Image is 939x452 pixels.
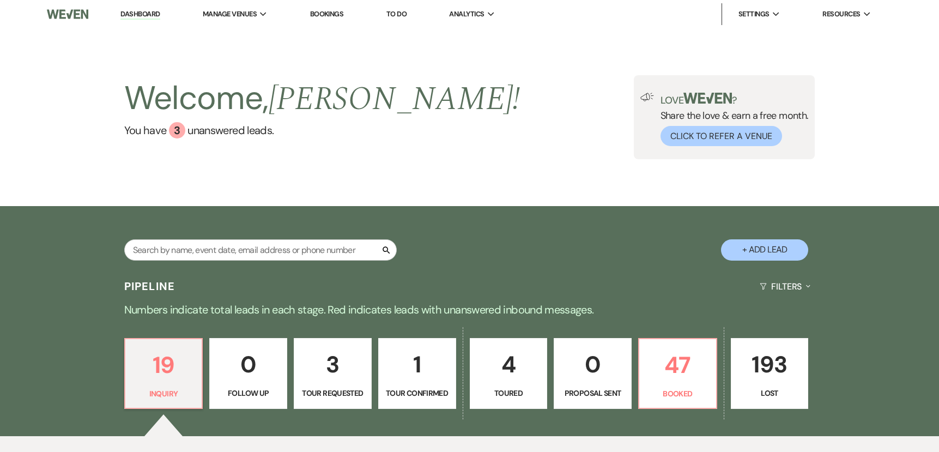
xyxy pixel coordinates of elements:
[310,9,344,19] a: Bookings
[294,338,372,409] a: 3Tour Requested
[269,74,520,124] span: [PERSON_NAME] !
[477,346,541,383] p: 4
[738,346,802,383] p: 193
[661,126,782,146] button: Click to Refer a Venue
[385,387,449,399] p: Tour Confirmed
[132,347,196,383] p: 19
[124,279,175,294] h3: Pipeline
[209,338,287,409] a: 0Follow Up
[822,9,860,20] span: Resources
[638,338,717,409] a: 47Booked
[124,122,520,138] a: You have 3 unanswered leads.
[554,338,632,409] a: 0Proposal Sent
[721,239,808,261] button: + Add Lead
[216,387,280,399] p: Follow Up
[561,387,625,399] p: Proposal Sent
[449,9,484,20] span: Analytics
[47,3,88,26] img: Weven Logo
[561,346,625,383] p: 0
[77,301,862,318] p: Numbers indicate total leads in each stage. Red indicates leads with unanswered inbound messages.
[755,272,815,301] button: Filters
[386,9,407,19] a: To Do
[203,9,257,20] span: Manage Venues
[640,93,654,101] img: loud-speaker-illustration.svg
[470,338,548,409] a: 4Toured
[124,239,397,261] input: Search by name, event date, email address or phone number
[738,9,770,20] span: Settings
[301,346,365,383] p: 3
[738,387,802,399] p: Lost
[477,387,541,399] p: Toured
[124,338,203,409] a: 19Inquiry
[132,388,196,400] p: Inquiry
[683,93,732,104] img: weven-logo-green.svg
[646,388,710,400] p: Booked
[378,338,456,409] a: 1Tour Confirmed
[731,338,809,409] a: 193Lost
[301,387,365,399] p: Tour Requested
[169,122,185,138] div: 3
[216,346,280,383] p: 0
[124,75,520,122] h2: Welcome,
[385,346,449,383] p: 1
[654,93,809,146] div: Share the love & earn a free month.
[646,347,710,383] p: 47
[120,9,160,20] a: Dashboard
[661,93,809,105] p: Love ?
